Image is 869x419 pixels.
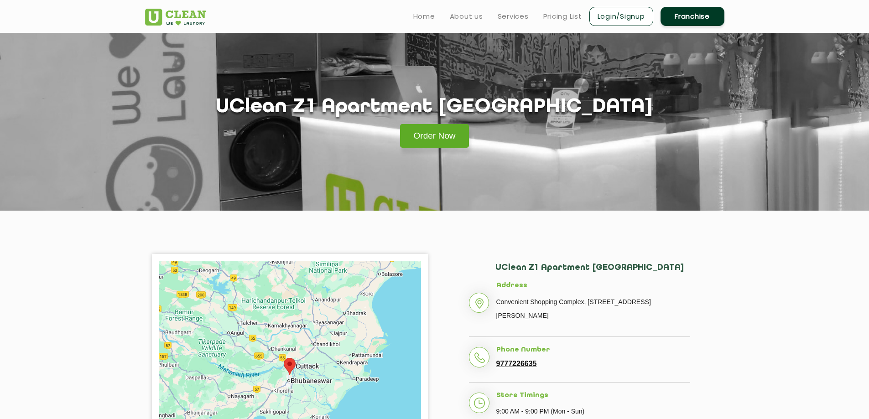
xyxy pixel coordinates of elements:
[498,11,529,22] a: Services
[496,392,690,400] h5: Store Timings
[413,11,435,22] a: Home
[216,96,653,119] h1: UClean Z1 Apartment [GEOGRAPHIC_DATA]
[145,9,206,26] img: UClean Laundry and Dry Cleaning
[400,124,469,148] a: Order Now
[496,346,690,354] h5: Phone Number
[496,360,537,368] a: 9777226635
[661,7,724,26] a: Franchise
[589,7,653,26] a: Login/Signup
[450,11,483,22] a: About us
[496,282,690,290] h5: Address
[496,404,690,418] p: 9:00 AM - 9:00 PM (Mon - Sun)
[496,295,690,322] p: Convenient Shopping Complex, [STREET_ADDRESS][PERSON_NAME]
[543,11,582,22] a: Pricing List
[495,263,690,282] h2: UClean Z1 Apartment [GEOGRAPHIC_DATA]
